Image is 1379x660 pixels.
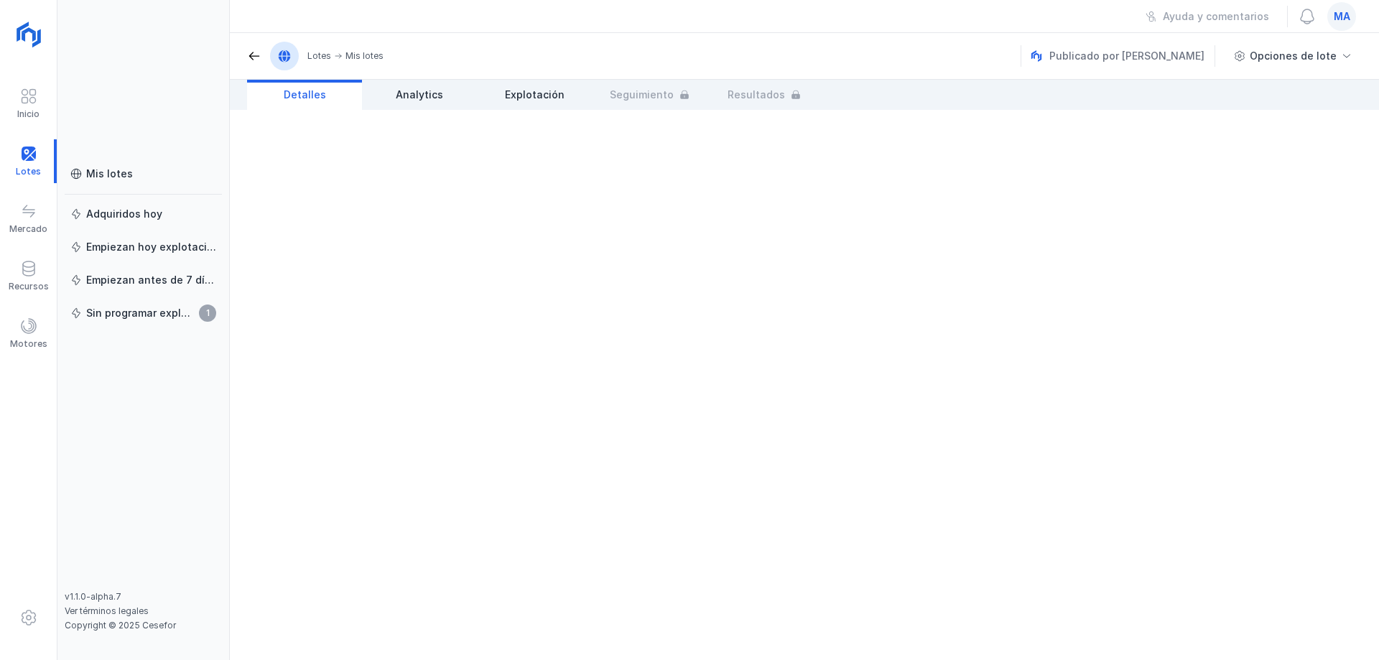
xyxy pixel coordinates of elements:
[707,80,822,110] a: Resultados
[9,281,49,292] div: Recursos
[65,620,222,631] div: Copyright © 2025 Cesefor
[1031,50,1042,62] img: nemus.svg
[284,88,326,102] span: Detalles
[396,88,443,102] span: Analytics
[477,80,592,110] a: Explotación
[11,17,47,52] img: logoRight.svg
[345,50,384,62] div: Mis lotes
[592,80,707,110] a: Seguimiento
[65,300,222,326] a: Sin programar explotación1
[362,80,477,110] a: Analytics
[1031,45,1217,67] div: Publicado por [PERSON_NAME]
[65,591,222,603] div: v1.1.0-alpha.7
[17,108,40,120] div: Inicio
[86,306,195,320] div: Sin programar explotación
[1136,4,1278,29] button: Ayuda y comentarios
[65,161,222,187] a: Mis lotes
[86,240,216,254] div: Empiezan hoy explotación
[199,305,216,322] span: 1
[9,223,47,235] div: Mercado
[505,88,565,102] span: Explotación
[610,88,674,102] span: Seguimiento
[10,338,47,350] div: Motores
[728,88,785,102] span: Resultados
[65,267,222,293] a: Empiezan antes de 7 días
[1163,9,1269,24] div: Ayuda y comentarios
[65,605,149,616] a: Ver términos legales
[1334,9,1350,24] span: ma
[86,207,162,221] div: Adquiridos hoy
[1250,49,1337,63] div: Opciones de lote
[65,201,222,227] a: Adquiridos hoy
[86,167,133,181] div: Mis lotes
[307,50,331,62] div: Lotes
[247,80,362,110] a: Detalles
[86,273,216,287] div: Empiezan antes de 7 días
[65,234,222,260] a: Empiezan hoy explotación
